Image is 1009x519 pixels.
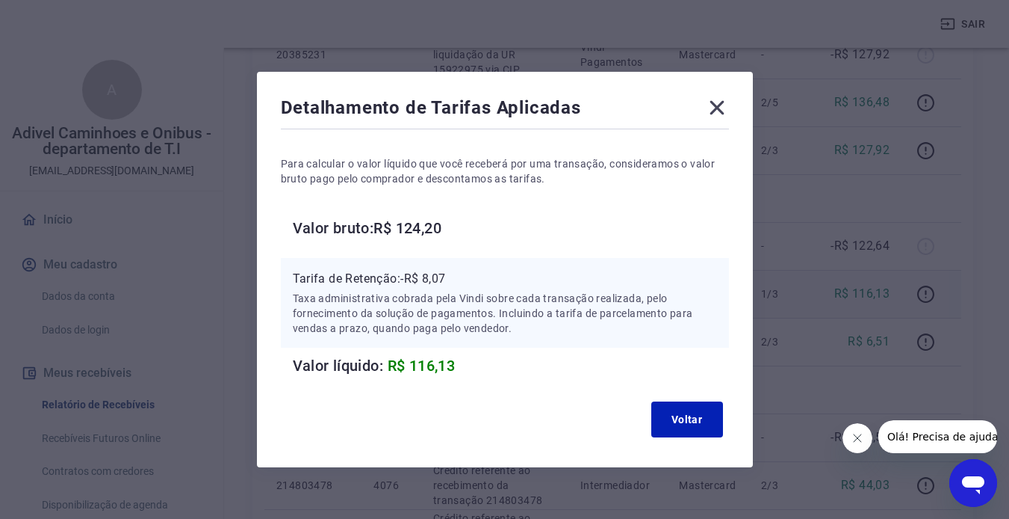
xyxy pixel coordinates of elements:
iframe: Fechar mensagem [842,423,872,453]
h6: Valor líquido: [293,354,729,378]
div: Detalhamento de Tarifas Aplicadas [281,96,729,126]
iframe: Botão para abrir a janela de mensagens [949,459,997,507]
p: Para calcular o valor líquido que você receberá por uma transação, consideramos o valor bruto pag... [281,156,729,186]
iframe: Mensagem da empresa [878,420,997,453]
button: Voltar [651,402,723,437]
p: Tarifa de Retenção: -R$ 8,07 [293,270,717,288]
h6: Valor bruto: R$ 124,20 [293,216,729,240]
span: R$ 116,13 [388,357,456,375]
p: Taxa administrativa cobrada pela Vindi sobre cada transação realizada, pelo fornecimento da soluç... [293,291,717,336]
span: Olá! Precisa de ajuda? [9,10,125,22]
